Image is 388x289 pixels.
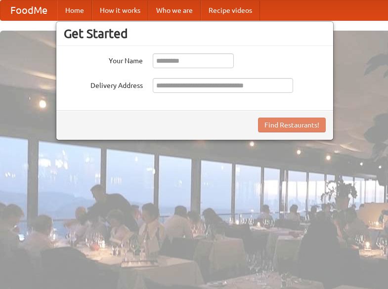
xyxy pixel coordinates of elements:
[92,0,148,20] a: How it works
[64,53,143,66] label: Your Name
[258,118,326,132] button: Find Restaurants!
[0,0,57,20] a: FoodMe
[57,0,92,20] a: Home
[148,0,201,20] a: Who we are
[64,26,326,41] h3: Get Started
[64,78,143,90] label: Delivery Address
[201,0,260,20] a: Recipe videos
